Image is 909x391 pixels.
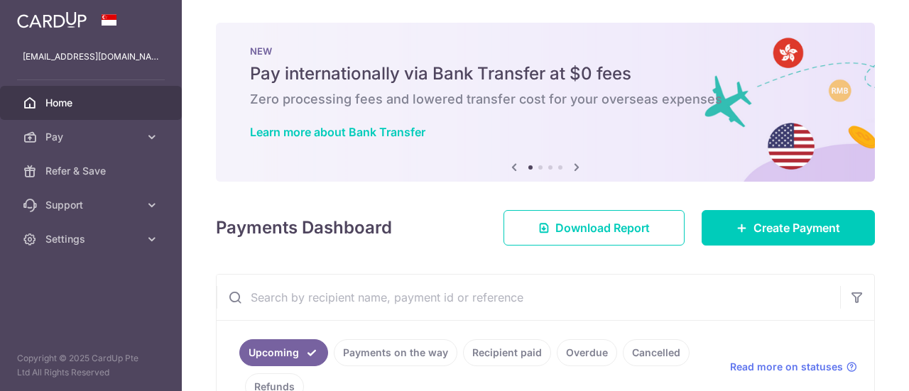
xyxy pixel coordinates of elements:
[753,219,840,236] span: Create Payment
[504,210,685,246] a: Download Report
[702,210,875,246] a: Create Payment
[45,232,139,246] span: Settings
[555,219,650,236] span: Download Report
[23,50,159,64] p: [EMAIL_ADDRESS][DOMAIN_NAME]
[45,164,139,178] span: Refer & Save
[216,215,392,241] h4: Payments Dashboard
[250,62,841,85] h5: Pay internationally via Bank Transfer at $0 fees
[730,360,857,374] a: Read more on statuses
[239,339,328,366] a: Upcoming
[45,130,139,144] span: Pay
[250,45,841,57] p: NEW
[250,125,425,139] a: Learn more about Bank Transfer
[334,339,457,366] a: Payments on the way
[730,360,843,374] span: Read more on statuses
[250,91,841,108] h6: Zero processing fees and lowered transfer cost for your overseas expenses
[17,11,87,28] img: CardUp
[45,96,139,110] span: Home
[45,198,139,212] span: Support
[217,275,840,320] input: Search by recipient name, payment id or reference
[463,339,551,366] a: Recipient paid
[623,339,690,366] a: Cancelled
[557,339,617,366] a: Overdue
[216,23,875,182] img: Bank transfer banner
